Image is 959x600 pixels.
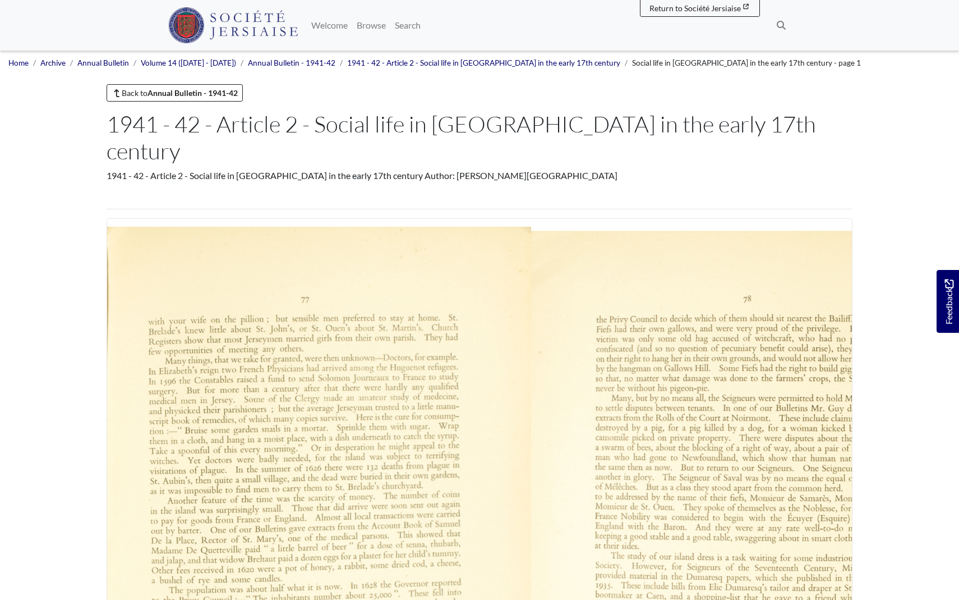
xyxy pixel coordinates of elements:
[107,84,243,102] a: Back toAnnual Bulletin - 1941-42
[147,88,238,98] strong: Annual Bulletin - 1941-42
[168,4,298,46] a: Société Jersiaise logo
[937,270,959,333] a: Would you like to provide feedback?
[307,14,352,36] a: Welcome
[107,111,852,164] h1: 1941 - 42 - Article 2 - Social life in [GEOGRAPHIC_DATA] in the early 17th century
[168,7,298,43] img: Société Jersiaise
[8,58,29,67] a: Home
[248,58,335,67] a: Annual Bulletin - 1941-42
[77,58,129,67] a: Annual Bulletin
[347,58,620,67] a: 1941 - 42 - Article 2 - Social life in [GEOGRAPHIC_DATA] in the early 17th century
[649,3,741,13] span: Return to Société Jersiaise
[352,14,390,36] a: Browse
[40,58,66,67] a: Archive
[942,280,956,325] span: Feedback
[390,14,425,36] a: Search
[632,58,861,67] span: Social life in [GEOGRAPHIC_DATA] in the early 17th century - page 1
[141,58,236,67] a: Volume 14 ([DATE] - [DATE])
[107,169,852,182] div: 1941 - 42 - Article 2 - Social life in [GEOGRAPHIC_DATA] in the early 17th century Author: [PERSO...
